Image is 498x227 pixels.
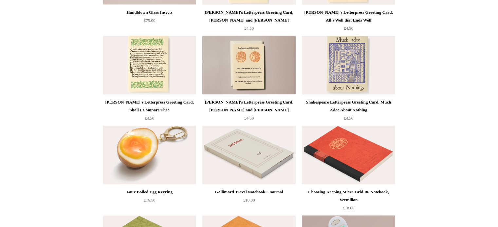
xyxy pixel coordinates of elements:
[204,98,294,114] div: [PERSON_NAME]'s Letterpress Greeting Card, [PERSON_NAME] and [PERSON_NAME]
[302,36,395,95] a: Shakespeare Letterpress Greeting Card, Much Adoe About Nothing Shakespeare Letterpress Greeting C...
[103,36,196,95] a: Shakespeare's Letterpress Greeting Card, Shall I Compare Thee Shakespeare's Letterpress Greeting ...
[144,18,156,23] span: £75.00
[202,188,295,215] a: Gallimard Travel Notebook - Journal £18.00
[302,98,395,125] a: Shakespeare Letterpress Greeting Card, Much Adoe About Nothing £4.50
[202,36,295,95] a: Shakespeare's Letterpress Greeting Card, Antony and Cleopatra Shakespeare's Letterpress Greeting ...
[105,188,194,196] div: Faux Boiled Egg Keyring
[103,98,196,125] a: [PERSON_NAME]'s Letterpress Greeting Card, Shall I Compare Thee £4.50
[302,36,395,95] img: Shakespeare Letterpress Greeting Card, Much Adoe About Nothing
[202,36,295,95] img: Shakespeare's Letterpress Greeting Card, Antony and Cleopatra
[144,198,156,203] span: £16.50
[204,8,294,24] div: [PERSON_NAME]'s Letterpress Greeting Card, [PERSON_NAME] and [PERSON_NAME]
[302,188,395,215] a: Choosing Keeping Micro Grid B6 Notebook, Vermilion £18.00
[202,126,295,185] a: Gallimard Travel Notebook - Journal Gallimard Travel Notebook - Journal
[244,26,254,31] span: £4.50
[243,198,255,203] span: £18.00
[244,116,254,121] span: £4.50
[344,26,353,31] span: £4.50
[103,8,196,35] a: Handblown Glass Insects £75.00
[103,188,196,215] a: Faux Boiled Egg Keyring £16.50
[103,126,196,185] img: Faux Boiled Egg Keyring
[302,8,395,35] a: [PERSON_NAME]'s Letterpress Greeting Card, All's Well that Ends Well £4.50
[145,116,154,121] span: £4.50
[105,8,194,16] div: Handblown Glass Insects
[302,126,395,185] a: Choosing Keeping Micro Grid B6 Notebook, Vermilion Choosing Keeping Micro Grid B6 Notebook, Vermi...
[202,8,295,35] a: [PERSON_NAME]'s Letterpress Greeting Card, [PERSON_NAME] and [PERSON_NAME] £4.50
[204,188,294,196] div: Gallimard Travel Notebook - Journal
[202,126,295,185] img: Gallimard Travel Notebook - Journal
[103,36,196,95] img: Shakespeare's Letterpress Greeting Card, Shall I Compare Thee
[304,8,393,24] div: [PERSON_NAME]'s Letterpress Greeting Card, All's Well that Ends Well
[304,188,393,204] div: Choosing Keeping Micro Grid B6 Notebook, Vermilion
[105,98,194,114] div: [PERSON_NAME]'s Letterpress Greeting Card, Shall I Compare Thee
[202,98,295,125] a: [PERSON_NAME]'s Letterpress Greeting Card, [PERSON_NAME] and [PERSON_NAME] £4.50
[304,98,393,114] div: Shakespeare Letterpress Greeting Card, Much Adoe About Nothing
[103,126,196,185] a: Faux Boiled Egg Keyring Faux Boiled Egg Keyring
[302,126,395,185] img: Choosing Keeping Micro Grid B6 Notebook, Vermilion
[343,205,355,210] span: £18.00
[344,116,353,121] span: £4.50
